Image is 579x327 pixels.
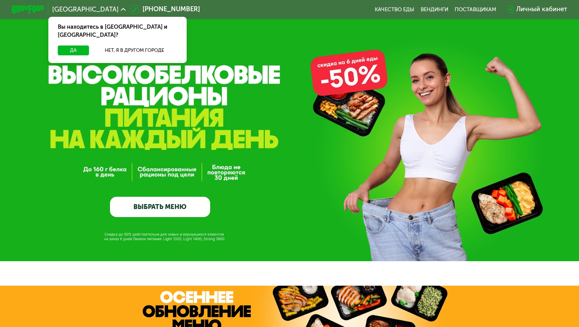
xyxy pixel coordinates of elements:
div: Вы находитесь в [GEOGRAPHIC_DATA] и [GEOGRAPHIC_DATA]? [48,17,187,46]
a: [PHONE_NUMBER] [130,5,200,14]
button: Нет, я в другом городе [92,46,177,55]
span: [GEOGRAPHIC_DATA] [52,6,119,13]
div: Личный кабинет [516,5,567,14]
a: Вендинги [421,6,448,13]
button: Да [58,46,89,55]
a: Качество еды [375,6,414,13]
a: ВЫБРАТЬ МЕНЮ [110,197,210,217]
div: поставщикам [455,6,496,13]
